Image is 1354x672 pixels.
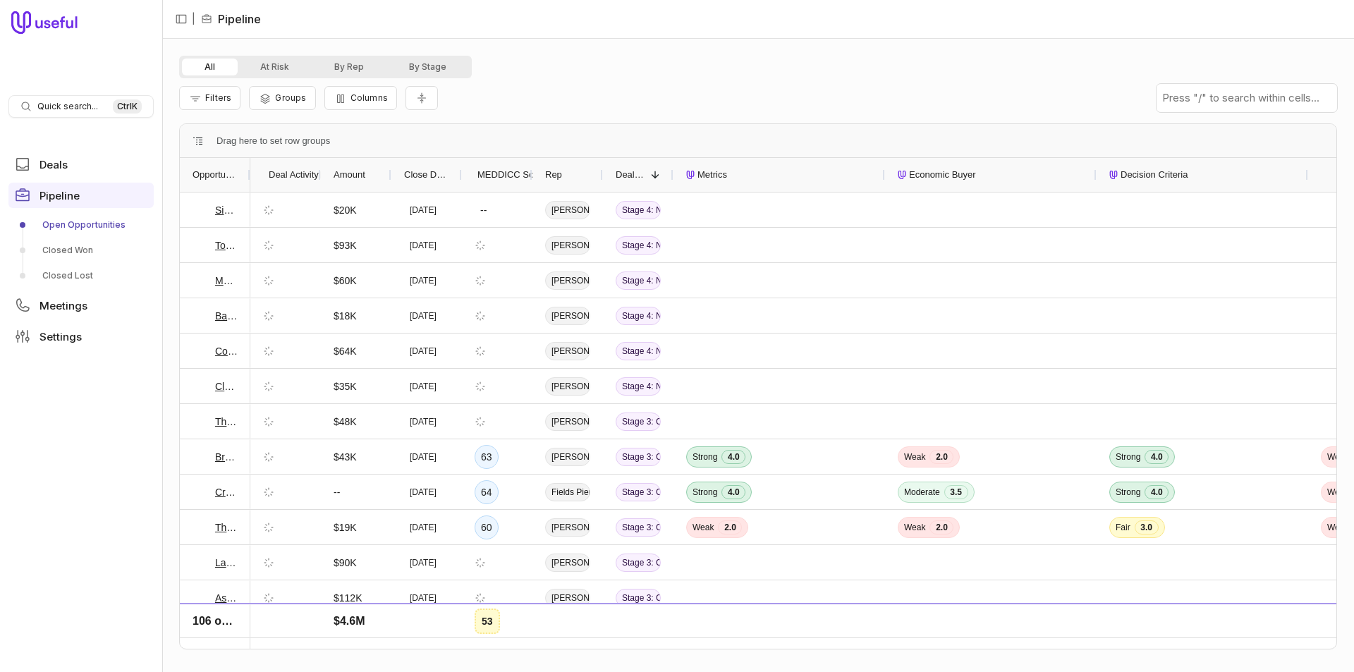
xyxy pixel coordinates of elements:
[545,342,590,360] span: [PERSON_NAME]
[8,152,154,177] a: Deals
[477,166,547,183] span: MEDDICC Score
[410,416,437,427] time: [DATE]
[269,166,319,183] span: Deal Activity
[410,310,437,322] time: [DATE]
[545,201,590,219] span: [PERSON_NAME]
[616,201,661,219] span: Stage 4: Negotiation
[1116,522,1130,533] span: Fair
[193,166,238,183] span: Opportunity
[545,413,590,431] span: [PERSON_NAME]
[1116,487,1140,498] span: Strong
[8,214,154,236] a: Open Opportunities
[718,520,742,534] span: 2.0
[944,485,968,499] span: 3.5
[216,133,330,149] div: Row Groups
[334,448,357,465] span: $43K
[616,624,661,642] span: Stage 3: Confirmation
[39,159,68,170] span: Deals
[1135,520,1159,534] span: 3.0
[334,484,340,501] span: --
[545,624,590,642] span: [PERSON_NAME]
[904,451,925,463] span: Weak
[545,236,590,255] span: [PERSON_NAME]
[215,307,238,324] a: Bald Head Association Deal
[386,59,469,75] button: By Stage
[1327,522,1348,533] span: Weak
[350,92,388,103] span: Columns
[475,515,499,539] div: 60
[475,480,499,504] div: 64
[545,589,590,607] span: [PERSON_NAME]
[686,158,872,192] div: Metrics
[8,183,154,208] a: Pipeline
[215,554,238,571] a: Lake Mission Viejo Association Deal
[545,307,590,325] span: [PERSON_NAME]
[334,589,362,606] span: $112K
[8,293,154,318] a: Meetings
[404,166,449,183] span: Close Date
[1116,451,1140,463] span: Strong
[616,342,661,360] span: Stage 4: Negotiation
[410,204,437,216] time: [DATE]
[215,272,238,289] a: Metropolitan Property Management Macomb County Deal
[616,377,661,396] span: Stage 4: Negotiation
[545,518,590,537] span: [PERSON_NAME]
[475,199,492,221] div: --
[334,378,357,395] span: $35K
[1157,84,1337,112] input: Press "/" to search within cells...
[693,487,717,498] span: Strong
[334,307,357,324] span: $18K
[721,485,745,499] span: 4.0
[475,158,520,192] div: MEDDICC Score
[201,11,261,28] li: Pipeline
[1327,451,1348,463] span: Weak
[410,592,437,604] time: [DATE]
[334,413,357,430] span: $48K
[616,166,645,183] span: Deal Stage
[39,331,82,342] span: Settings
[113,99,142,114] kbd: Ctrl K
[238,59,312,75] button: At Risk
[693,522,714,533] span: Weak
[405,86,438,111] button: Collapse all rows
[8,214,154,287] div: Pipeline submenu
[616,413,661,431] span: Stage 3: Confirmation
[334,625,357,642] span: $20K
[410,522,437,533] time: [DATE]
[182,59,238,75] button: All
[929,520,953,534] span: 2.0
[334,554,357,571] span: $90K
[475,445,499,469] div: 63
[1327,487,1348,498] span: Weak
[8,239,154,262] a: Closed Won
[334,166,365,183] span: Amount
[929,450,953,464] span: 2.0
[215,202,238,219] a: Singer Association Management - New Deal
[909,166,976,183] span: Economic Buyer
[215,589,238,606] a: Association Management Group, Inc. Deal
[898,158,1084,192] div: Economic Buyer
[334,202,357,219] span: $20K
[410,487,437,498] time: [DATE]
[249,86,315,110] button: Group Pipeline
[8,264,154,287] a: Closed Lost
[205,92,231,103] span: Filters
[324,86,397,110] button: Columns
[616,518,661,537] span: Stage 3: Confirmation
[616,589,661,607] span: Stage 3: Confirmation
[215,625,238,642] a: Timberline District Consulting - New Deal
[334,343,357,360] span: $64K
[410,381,437,392] time: [DATE]
[721,450,745,464] span: 4.0
[410,557,437,568] time: [DATE]
[8,324,154,349] a: Settings
[215,343,238,360] a: Compass Association Management Deal
[410,275,437,286] time: [DATE]
[545,377,590,396] span: [PERSON_NAME]
[693,451,717,463] span: Strong
[616,448,661,466] span: Stage 3: Confirmation
[39,190,80,201] span: Pipeline
[179,86,240,110] button: Filter Pipeline
[1121,166,1188,183] span: Decision Criteria
[215,484,238,501] a: Crummack [PERSON_NAME] Deal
